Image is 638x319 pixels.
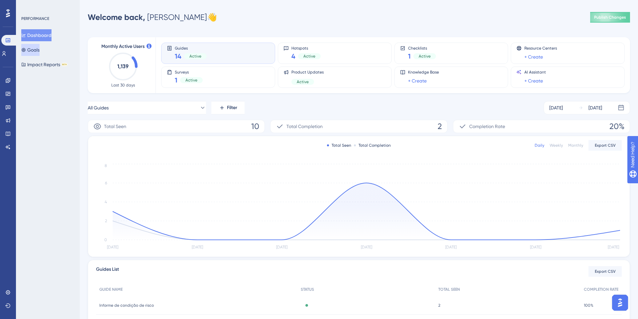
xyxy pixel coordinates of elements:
[117,63,129,70] text: 1,139
[88,101,206,114] button: All Guides
[590,12,630,23] button: Publish Changes
[609,121,624,132] span: 20%
[588,140,622,151] button: Export CSV
[211,101,245,114] button: Filter
[408,77,427,85] a: + Create
[550,143,563,148] div: Weekly
[594,15,626,20] span: Publish Changes
[21,29,52,41] button: Dashboard
[610,293,630,313] iframe: UserGuiding AI Assistant Launcher
[291,70,324,75] span: Product Updates
[608,245,619,249] tspan: [DATE]
[595,143,616,148] span: Export CSV
[568,143,583,148] div: Monthly
[291,52,295,61] span: 4
[88,12,217,23] div: [PERSON_NAME] 👋
[595,269,616,274] span: Export CSV
[524,46,557,51] span: Resource Centers
[438,121,442,132] span: 2
[286,122,323,130] span: Total Completion
[192,245,203,249] tspan: [DATE]
[16,2,42,10] span: Need Help?
[105,181,107,185] tspan: 6
[297,79,309,84] span: Active
[99,303,154,308] span: Informe de condição de risco
[189,54,201,59] span: Active
[105,219,107,223] tspan: 2
[21,59,67,71] button: Impact ReportsBETA
[227,104,237,112] span: Filter
[111,82,135,88] span: Last 30 days
[419,54,431,59] span: Active
[21,16,49,21] div: PERFORMANCE
[361,245,372,249] tspan: [DATE]
[408,52,411,61] span: 1
[524,53,543,61] a: + Create
[61,63,67,66] div: BETA
[276,245,287,249] tspan: [DATE]
[327,143,351,148] div: Total Seen
[88,104,109,112] span: All Guides
[588,266,622,277] button: Export CSV
[96,265,119,277] span: Guides List
[251,121,259,132] span: 10
[291,46,321,50] span: Hotspots
[584,287,618,292] span: COMPLETION RATE
[524,70,546,75] span: AI Assistant
[175,76,177,85] span: 1
[408,46,436,50] span: Checklists
[438,287,460,292] span: TOTAL SEEN
[107,245,118,249] tspan: [DATE]
[530,245,541,249] tspan: [DATE]
[408,70,439,75] span: Knowledge Base
[469,122,505,130] span: Completion Rate
[105,163,107,168] tspan: 8
[445,245,457,249] tspan: [DATE]
[175,70,203,74] span: Surveys
[21,44,40,56] button: Goals
[185,78,197,83] span: Active
[438,303,440,308] span: 2
[303,54,315,59] span: Active
[354,143,391,148] div: Total Completion
[584,303,593,308] span: 100%
[588,104,602,112] div: [DATE]
[101,43,145,51] span: Monthly Active Users
[88,12,145,22] span: Welcome back,
[175,46,207,50] span: Guides
[104,238,107,242] tspan: 0
[549,104,563,112] div: [DATE]
[524,77,543,85] a: + Create
[535,143,544,148] div: Daily
[104,122,126,130] span: Total Seen
[99,287,123,292] span: GUIDE NAME
[105,200,107,204] tspan: 4
[175,52,181,61] span: 14
[301,287,314,292] span: STATUS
